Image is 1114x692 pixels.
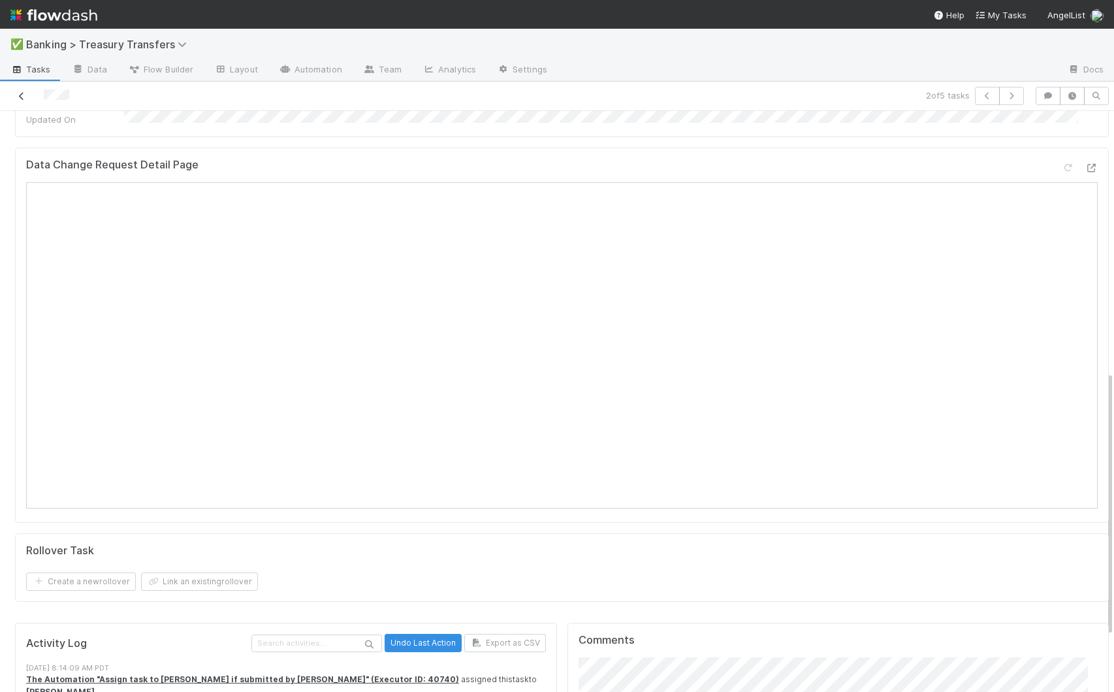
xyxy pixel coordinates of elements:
[933,8,964,22] div: Help
[26,573,136,591] button: Create a newrollover
[268,60,353,81] a: Automation
[26,637,249,650] h5: Activity Log
[61,60,118,81] a: Data
[353,60,412,81] a: Team
[412,60,486,81] a: Analytics
[26,159,199,172] h5: Data Change Request Detail Page
[26,544,94,558] h5: Rollover Task
[975,10,1026,20] span: My Tasks
[251,635,382,652] input: Search activities...
[10,63,51,76] span: Tasks
[486,60,558,81] a: Settings
[975,8,1026,22] a: My Tasks
[1090,9,1104,22] img: avatar_5d1523cf-d377-42ee-9d1c-1d238f0f126b.png
[579,634,1098,647] h5: Comments
[118,60,204,81] a: Flow Builder
[128,63,193,76] span: Flow Builder
[204,60,268,81] a: Layout
[26,38,193,51] span: Banking > Treasury Transfers
[26,663,556,674] div: [DATE] 8:14:09 AM PDT
[385,634,462,652] button: Undo Last Action
[926,89,970,102] span: 2 of 5 tasks
[26,113,124,126] div: Updated On
[26,674,459,684] a: The Automation "Assign task to [PERSON_NAME] if submitted by [PERSON_NAME]" (Executor ID: 40740)
[1057,60,1114,81] a: Docs
[141,573,258,591] button: Link an existingrollover
[1047,10,1085,20] span: AngelList
[464,634,546,652] button: Export as CSV
[10,4,97,26] img: logo-inverted-e16ddd16eac7371096b0.svg
[10,39,24,50] span: ✅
